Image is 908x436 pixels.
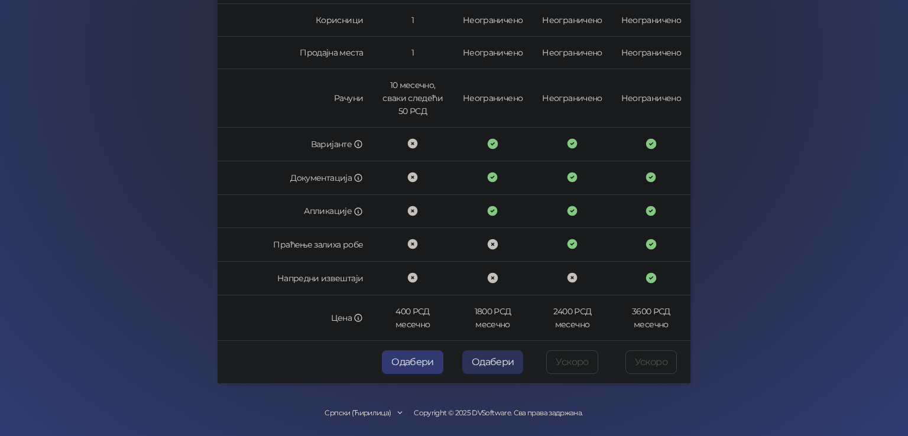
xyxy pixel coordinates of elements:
[372,37,453,69] td: 1
[612,295,690,341] td: 3600 РСД месечно
[372,69,453,128] td: 10 месечно, сваки следећи 50 РСД
[382,350,443,374] button: Одабери
[612,4,690,37] td: Неограничено
[218,195,372,229] td: Апликације
[546,350,598,374] button: Ускоро
[625,350,677,374] button: Ускоро
[533,4,611,37] td: Неограничено
[218,128,372,161] td: Варијанте
[218,161,372,195] td: Документација
[453,69,533,128] td: Неограничено
[612,37,690,69] td: Неограничено
[372,4,453,37] td: 1
[612,69,690,128] td: Неограничено
[218,295,372,341] td: Цена
[218,228,372,262] td: Праћење залиха робе
[218,4,372,37] td: Корисници
[453,37,533,69] td: Неограничено
[453,4,533,37] td: Неограничено
[533,69,611,128] td: Неограничено
[372,295,453,341] td: 400 РСД месечно
[533,295,611,341] td: 2400 РСД месечно
[533,37,611,69] td: Неограничено
[453,295,533,341] td: 1800 РСД месечно
[218,37,372,69] td: Продајна места
[218,69,372,128] td: Рачуни
[218,262,372,295] td: Напредни извештаји
[325,408,391,419] div: Српски (Ћирилица)
[462,350,524,374] button: Одабери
